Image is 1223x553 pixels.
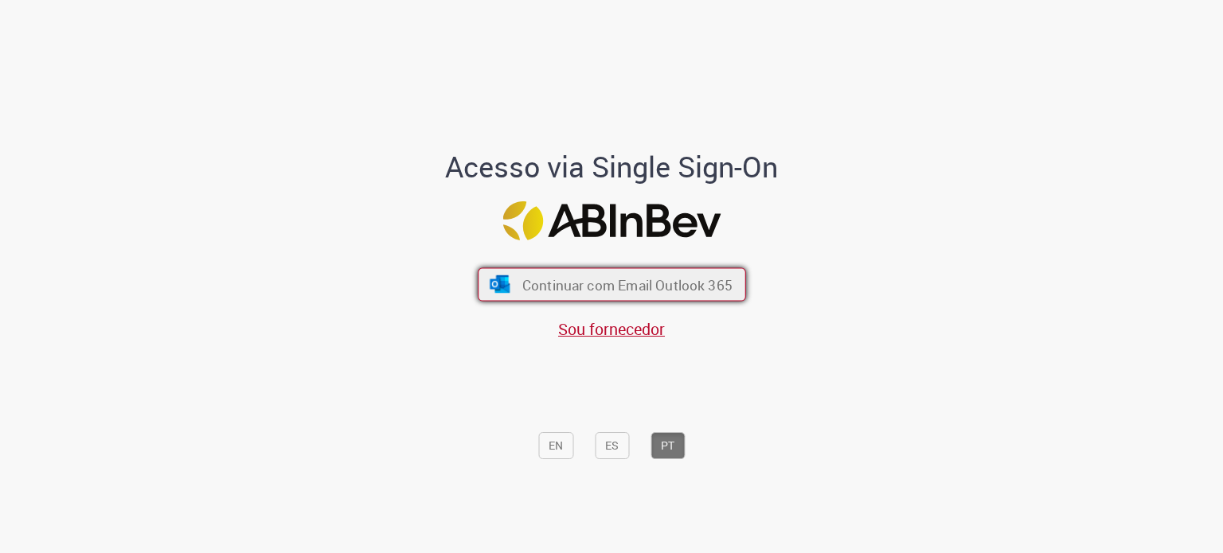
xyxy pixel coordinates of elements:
a: Sou fornecedor [558,318,665,340]
button: PT [651,432,685,459]
img: ícone Azure/Microsoft 360 [488,276,511,294]
h1: Acesso via Single Sign-On [391,151,833,183]
img: Logo ABInBev [502,201,721,240]
button: EN [538,432,573,459]
button: ES [595,432,629,459]
span: Continuar com Email Outlook 365 [522,275,732,294]
button: ícone Azure/Microsoft 360 Continuar com Email Outlook 365 [478,268,746,302]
